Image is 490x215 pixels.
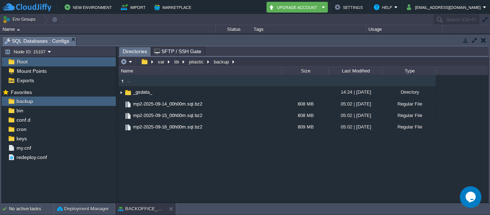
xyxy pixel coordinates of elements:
[5,48,48,55] button: Node ID: 15107
[121,3,148,11] button: Import
[15,68,48,74] a: Mount Points
[15,107,24,114] a: bin
[15,77,35,84] a: Exports
[118,98,124,109] img: AMDAwAAAACH5BAEAAAAALAAAAAABAAEAAAICRAEAOw==
[65,3,114,11] button: New Environment
[374,3,394,11] button: Help
[9,203,54,215] div: No active tasks
[124,101,132,108] img: AMDAwAAAACH5BAEAAAAALAAAAAABAAEAAAICRAEAOw==
[216,25,251,33] div: Status
[1,25,215,33] div: Name
[15,59,29,65] a: Root
[154,47,201,56] span: SFTP / SSH Gate
[118,77,126,85] img: AMDAwAAAACH5BAEAAAAALAAAAAABAAEAAAICRAEAOw==
[123,47,147,56] span: Directories
[15,135,28,142] a: keys
[403,33,426,53] div: 12%
[154,3,193,11] button: Marketplace
[132,101,203,107] a: mp2-2025-09-14_00h00m.sql.bz2
[118,110,124,121] img: AMDAwAAAACH5BAEAAAAALAAAAAABAAEAAAICRAEAOw==
[269,3,320,11] button: Upgrade Account
[124,123,132,131] img: AMDAwAAAACH5BAEAAAAALAAAAAABAAEAAAICRAEAOw==
[282,121,328,132] div: 809 MB
[3,3,51,12] img: CloudJiffy
[382,110,436,121] div: Regular File
[132,112,203,118] a: mp2-2025-09-15_00h00m.sql.bz2
[335,3,365,11] button: Settings
[0,33,6,53] img: AMDAwAAAACH5BAEAAAAALAAAAAABAAEAAAICRAEAOw==
[252,25,366,33] div: Tags
[460,186,483,208] iframe: chat widget
[188,59,206,65] button: jelastic
[15,126,28,132] a: cron
[328,98,382,109] div: 05:02 | [DATE]
[367,25,442,33] div: Usage
[126,78,131,84] a: ..
[3,14,38,24] button: Env Groups
[124,89,132,97] img: AMDAwAAAACH5BAEAAAAALAAAAAABAAEAAAICRAEAOw==
[173,59,181,65] button: lib
[17,29,20,31] img: AMDAwAAAACH5BAEAAAAALAAAAAABAAEAAAICRAEAOw==
[132,89,153,95] a: _gsdata_
[329,67,382,75] div: Last Modified
[15,98,34,104] a: backup
[124,112,132,120] img: AMDAwAAAACH5BAEAAAAALAAAAAABAAEAAAICRAEAOw==
[15,117,32,123] a: conf.d
[282,98,328,109] div: 808 MB
[382,98,436,109] div: Regular File
[15,145,32,151] a: my.cnf
[118,57,488,67] input: Click to enter the path
[382,87,436,98] div: Directory
[118,87,124,98] img: AMDAwAAAACH5BAEAAAAALAAAAAABAAEAAAICRAEAOw==
[383,67,436,75] div: Type
[328,121,382,132] div: 05:02 | [DATE]
[118,121,124,132] img: AMDAwAAAACH5BAEAAAAALAAAAAABAAEAAAICRAEAOw==
[328,110,382,121] div: 05:02 | [DATE]
[157,59,166,65] button: var
[282,110,328,121] div: 808 MB
[282,67,328,75] div: Size
[132,124,203,130] a: mp2-2025-09-16_00h00m.sql.bz2
[57,205,109,212] button: Deployment Manager
[378,33,397,53] div: 124 / 522
[119,67,282,75] div: Name
[213,59,231,65] button: backup
[382,121,436,132] div: Regular File
[6,33,17,53] img: AMDAwAAAACH5BAEAAAAALAAAAAABAAEAAAICRAEAOw==
[328,87,382,98] div: 14:24 | [DATE]
[15,154,48,160] a: redeploy.conf
[9,89,33,95] a: Favorites
[216,33,251,53] div: Running
[118,205,163,212] button: BACKOFFICE_LIVE_APP_BACKEND
[407,3,483,11] button: [EMAIL_ADDRESS][DOMAIN_NAME]
[5,37,69,46] span: SQL Databases : Configs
